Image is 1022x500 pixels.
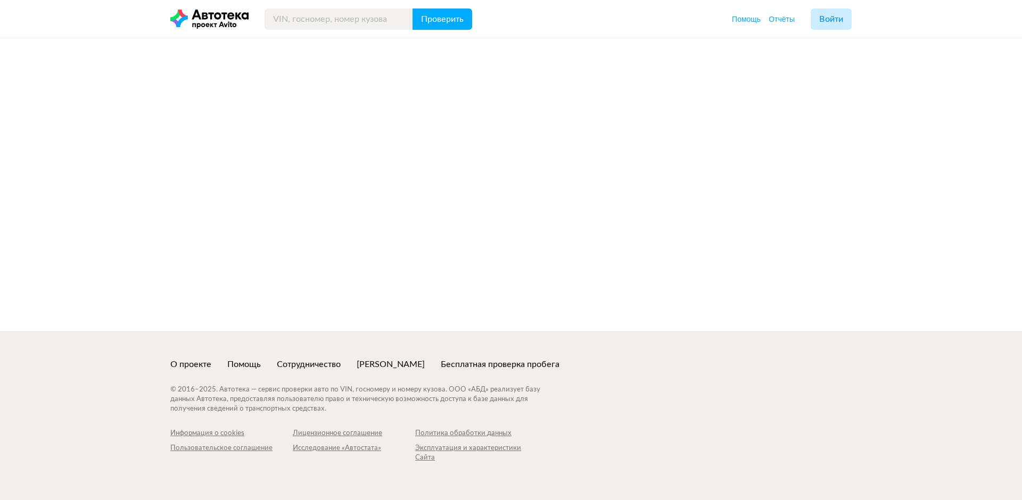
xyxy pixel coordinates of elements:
[227,359,261,370] a: Помощь
[265,9,413,30] input: VIN, госномер, номер кузова
[293,444,415,453] div: Исследование «Автостата»
[293,444,415,463] a: Исследование «Автостата»
[732,14,761,24] a: Помощь
[819,15,843,23] span: Войти
[415,429,538,438] a: Политика обработки данных
[357,359,425,370] a: [PERSON_NAME]
[170,444,293,463] a: Пользовательское соглашение
[811,9,852,30] button: Войти
[170,429,293,438] a: Информация о cookies
[421,15,464,23] span: Проверить
[441,359,559,370] a: Бесплатная проверка пробега
[277,359,341,370] a: Сотрудничество
[293,429,415,438] a: Лицензионное соглашение
[170,444,293,453] div: Пользовательское соглашение
[732,15,761,23] span: Помощь
[415,444,538,463] a: Эксплуатация и характеристики Сайта
[170,385,562,414] div: © 2016– 2025 . Автотека — сервис проверки авто по VIN, госномеру и номеру кузова. ООО «АБД» реали...
[170,359,211,370] a: О проекте
[413,9,472,30] button: Проверить
[769,15,795,23] span: Отчёты
[769,14,795,24] a: Отчёты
